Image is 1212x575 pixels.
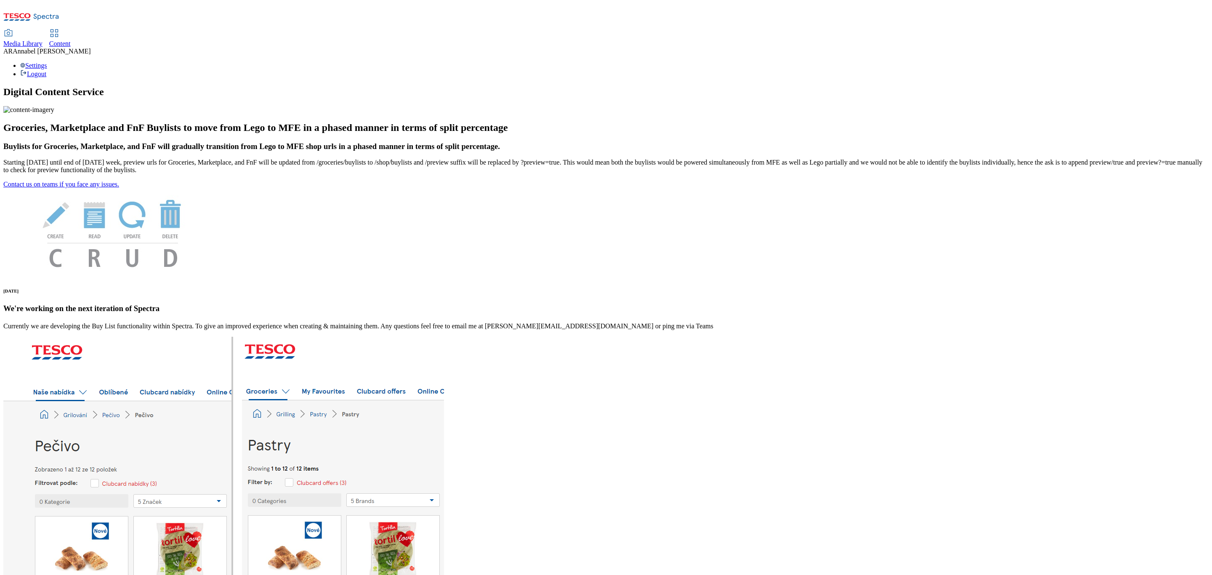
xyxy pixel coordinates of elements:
[20,62,47,69] a: Settings
[49,30,71,48] a: Content
[13,48,90,55] span: Annabel [PERSON_NAME]
[3,106,54,114] img: content-imagery
[3,288,1209,293] h6: [DATE]
[3,122,1209,133] h2: Groceries, Marketplace and FnF Buylists to move from Lego to MFE in a phased manner in terms of s...
[3,30,43,48] a: Media Library
[3,142,1209,151] h3: Buylists for Groceries, Marketplace, and FnF will gradually transition from Lego to MFE shop urls...
[3,48,13,55] span: AR
[20,70,46,77] a: Logout
[49,40,71,47] span: Content
[3,40,43,47] span: Media Library
[3,304,1209,313] h3: We're working on the next iteration of Spectra
[3,181,119,188] a: Contact us on teams if you face any issues.
[3,86,1209,98] h1: Digital Content Service
[3,159,1209,174] p: Starting [DATE] until end of [DATE] week, preview urls for Groceries, Marketplace, and FnF will b...
[3,188,222,276] img: News Image
[3,322,1209,330] p: Currently we are developing the Buy List functionality within Spectra. To give an improved experi...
